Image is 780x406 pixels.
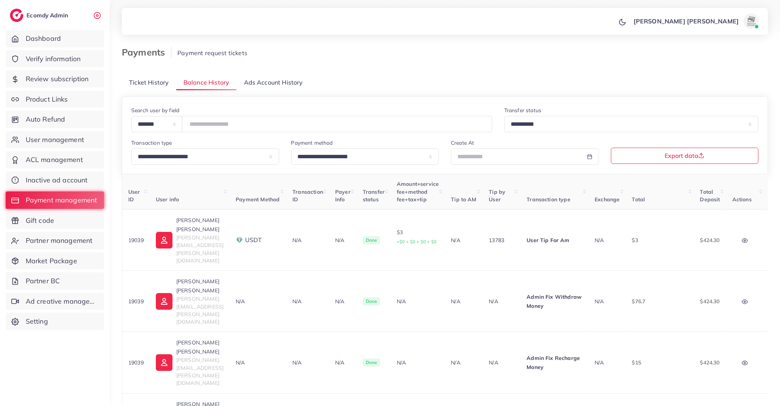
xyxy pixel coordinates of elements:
[700,188,720,203] span: Total Deposit
[6,91,104,108] a: Product Links
[527,196,570,203] span: Transaction type
[26,155,83,165] span: ACL management
[6,252,104,270] a: Market Package
[595,237,604,244] span: N/A
[629,14,762,29] a: [PERSON_NAME] [PERSON_NAME]avatar
[634,17,739,26] p: [PERSON_NAME] [PERSON_NAME]
[131,139,172,147] label: Transaction type
[236,196,280,203] span: Payment Method
[176,357,224,386] span: [PERSON_NAME][EMAIL_ADDRESS][PERSON_NAME][DOMAIN_NAME]
[245,236,262,244] span: USDT
[611,148,759,164] button: Export data
[335,236,351,245] p: N/A
[489,236,514,245] p: 13783
[6,212,104,229] a: Gift code
[26,175,88,185] span: Inactive ad account
[26,74,89,84] span: Review subscription
[700,358,720,367] p: $424.30
[176,295,224,325] span: [PERSON_NAME][EMAIL_ADDRESS][PERSON_NAME][DOMAIN_NAME]
[122,47,171,58] h3: Payments
[26,256,77,266] span: Market Package
[236,359,280,366] div: N/A
[10,9,70,22] a: logoEcomdy Admin
[292,359,301,366] span: N/A
[595,359,604,366] span: N/A
[236,298,280,305] div: N/A
[451,139,474,147] label: Create At
[129,78,169,87] span: Ticket History
[335,188,351,203] span: Payer Info
[744,14,759,29] img: avatar
[527,354,583,372] p: Admin Fix Recharge Money
[244,78,303,87] span: Ads Account History
[397,181,439,203] span: Amount+service fee+method fee+tax+tip
[156,196,179,203] span: User info
[6,111,104,128] a: Auto Refund
[128,236,144,245] p: 19039
[489,188,505,203] span: Tip by User
[26,12,70,19] h2: Ecomdy Admin
[632,298,646,305] span: $76.7
[176,338,224,356] p: [PERSON_NAME] [PERSON_NAME]
[26,54,81,64] span: Verify information
[397,239,437,244] small: +$0 + $0 + $0 + $0
[489,358,514,367] p: N/A
[397,228,439,246] p: $3
[632,196,645,203] span: Total
[236,236,243,244] img: payment
[177,49,247,57] span: Payment request tickets
[632,236,688,245] p: $3
[397,359,439,366] div: N/A
[128,188,140,203] span: User ID
[6,232,104,249] a: Partner management
[131,107,179,114] label: Search user by field
[451,297,477,306] p: N/A
[6,171,104,189] a: Inactive ad account
[6,30,104,47] a: Dashboard
[335,358,351,367] p: N/A
[128,358,144,367] p: 19039
[632,359,641,366] span: $15
[26,34,61,43] span: Dashboard
[397,298,439,305] div: N/A
[292,298,301,305] span: N/A
[6,131,104,148] a: User management
[26,216,54,225] span: Gift code
[363,188,385,203] span: Transfer status
[489,297,514,306] p: N/A
[451,196,476,203] span: Tip to AM
[183,78,229,87] span: Balance History
[26,114,65,124] span: Auto Refund
[156,354,172,371] img: ic-user-info.36bf1079.svg
[700,297,720,306] p: $424.30
[363,236,381,244] span: Done
[665,153,704,159] span: Export data
[363,358,381,367] span: Done
[292,237,301,244] span: N/A
[128,297,144,306] p: 19039
[335,297,351,306] p: N/A
[26,316,48,326] span: Setting
[176,216,224,234] p: [PERSON_NAME] [PERSON_NAME]
[176,234,224,264] span: [PERSON_NAME][EMAIL_ADDRESS][PERSON_NAME][DOMAIN_NAME]
[10,9,23,22] img: logo
[451,236,477,245] p: N/A
[26,195,97,205] span: Payment management
[6,293,104,310] a: Ad creative management
[26,296,98,306] span: Ad creative management
[527,292,583,310] p: Admin Fix Withdraw Money
[26,94,68,104] span: Product Links
[6,70,104,88] a: Review subscription
[156,293,172,310] img: ic-user-info.36bf1079.svg
[292,188,323,203] span: Transaction ID
[732,196,752,203] span: Actions
[363,297,381,306] span: Done
[451,358,477,367] p: N/A
[595,196,620,203] span: Exchange
[26,135,84,145] span: User management
[700,236,720,245] p: $424.30
[527,236,583,245] p: User Tip For Am
[6,272,104,290] a: Partner BC
[6,191,104,209] a: Payment management
[291,139,333,147] label: Payment method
